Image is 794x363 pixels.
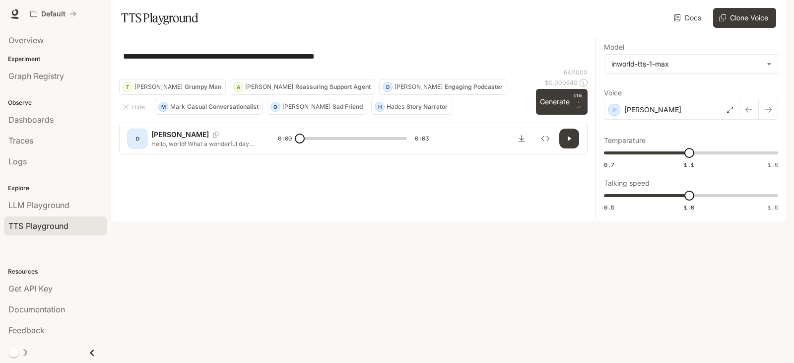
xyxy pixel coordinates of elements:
button: Copy Voice ID [209,132,223,138]
p: [PERSON_NAME] [624,105,681,115]
p: Reassuring Support Agent [295,84,371,90]
div: D [383,79,392,95]
p: [PERSON_NAME] [282,104,331,110]
button: MMarkCasual Conversationalist [155,99,263,115]
span: 0.5 [604,203,614,212]
div: D [130,131,145,146]
p: ⏎ [574,93,584,111]
p: Sad Friend [332,104,363,110]
p: Default [41,10,66,18]
div: H [375,99,384,115]
p: $ 0.000640 [545,78,578,87]
button: HHadesStory Narrator [371,99,452,115]
p: Engaging Podcaster [445,84,503,90]
span: 0:00 [278,134,292,144]
p: Voice [604,89,622,96]
button: D[PERSON_NAME]Engaging Podcaster [379,79,507,95]
a: Docs [672,8,705,28]
button: O[PERSON_NAME]Sad Friend [267,99,367,115]
div: M [159,99,168,115]
button: Hide [119,99,151,115]
span: 1.0 [684,203,694,212]
button: Inspect [535,129,555,148]
span: 0.7 [604,160,614,169]
div: A [234,79,243,95]
div: inworld-tts-1-max [604,55,778,73]
button: Clone Voice [713,8,776,28]
p: Hello, world! What a wonderful day to be a text-to-speech model! [151,140,254,148]
p: Temperature [604,137,646,144]
button: A[PERSON_NAME]Reassuring Support Agent [230,79,375,95]
p: Hades [387,104,404,110]
div: T [123,79,132,95]
button: Download audio [512,129,531,148]
p: Story Narrator [406,104,448,110]
div: O [271,99,280,115]
p: [PERSON_NAME] [395,84,443,90]
p: [PERSON_NAME] [134,84,183,90]
p: Grumpy Man [185,84,221,90]
p: Casual Conversationalist [187,104,259,110]
span: 1.1 [684,160,694,169]
span: 1.5 [768,203,778,212]
p: Mark [170,104,185,110]
button: All workspaces [26,4,81,24]
p: Model [604,44,624,51]
button: T[PERSON_NAME]Grumpy Man [119,79,226,95]
div: inworld-tts-1-max [611,59,762,69]
span: 1.5 [768,160,778,169]
button: GenerateCTRL +⏎ [536,89,588,115]
p: [PERSON_NAME] [151,130,209,140]
p: [PERSON_NAME] [245,84,293,90]
p: 64 / 1000 [564,68,588,76]
h1: TTS Playground [121,8,198,28]
p: CTRL + [574,93,584,105]
p: Talking speed [604,180,650,187]
span: 0:03 [415,134,429,144]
